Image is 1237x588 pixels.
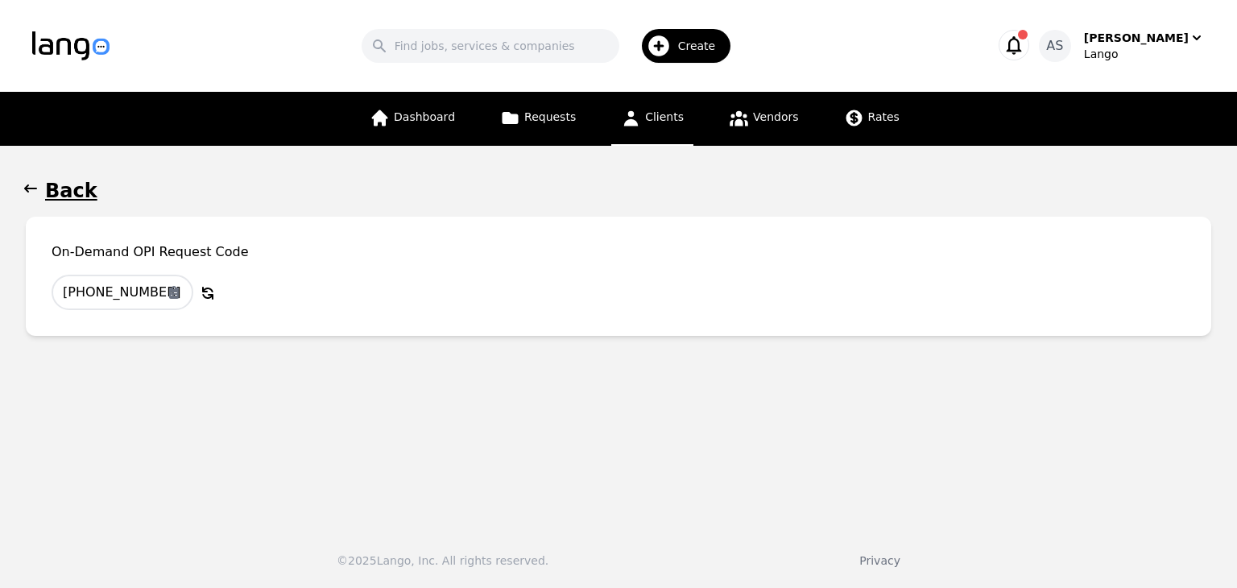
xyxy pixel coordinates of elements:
input: Find jobs, services & companies [362,29,619,63]
span: Dashboard [394,110,455,123]
button: Create [619,23,741,69]
a: Dashboard [360,92,465,146]
button: AS[PERSON_NAME]Lango [1039,30,1205,62]
span: Vendors [753,110,798,123]
a: Vendors [719,92,808,146]
div: Lango [1084,46,1205,62]
a: Clients [611,92,693,146]
span: Requests [524,110,576,123]
button: Back [26,178,1211,204]
h1: Back [45,178,97,204]
a: Privacy [859,554,900,567]
div: [PERSON_NAME] [1084,30,1189,46]
span: Create [678,38,727,54]
span: Rates [868,110,900,123]
span: On-Demand OPI Request Code [52,242,1185,262]
span: Clients [645,110,684,123]
div: © 2025 Lango, Inc. All rights reserved. [337,553,548,569]
span: AS [1046,36,1063,56]
img: Logo [32,31,110,60]
a: Rates [834,92,909,146]
a: Requests [490,92,585,146]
